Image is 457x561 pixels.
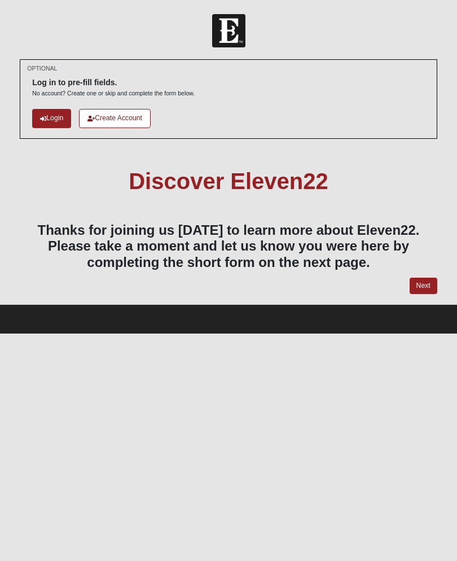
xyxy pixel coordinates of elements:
a: Login [32,109,71,128]
a: Create Account [79,109,151,128]
a: Next [410,278,437,294]
img: Church of Eleven22 Logo [212,14,245,47]
small: OPTIONAL [27,64,57,73]
b: Discover Eleven22 [129,169,328,194]
h6: Log in to pre-fill fields. [32,78,195,87]
h3: Thanks for joining us [DATE] to learn more about Eleven22. Please take a moment and let us know y... [20,206,437,271]
p: No account? Create one or skip and complete the form below. [32,89,195,98]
